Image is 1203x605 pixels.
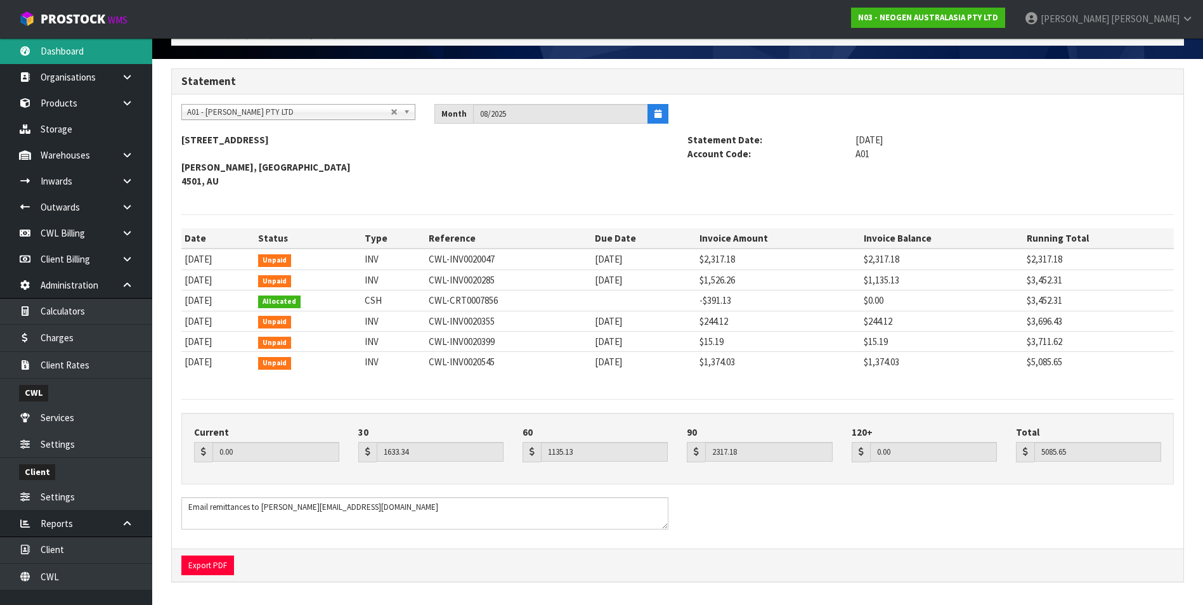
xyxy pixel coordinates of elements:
span: $1,374.03 [699,356,735,368]
strong: Month [441,108,467,119]
a: Main Reports [279,28,332,40]
td: [DATE] [592,249,696,270]
img: cube-alt.png [19,11,35,27]
strong: Statement Date: [678,133,847,146]
th: Reference [426,228,591,249]
span: Allocated [258,296,301,308]
span: Reports [235,28,268,40]
td: [DATE] [181,311,255,331]
span: Unpaid [258,337,291,349]
td: CWL-INV0020399 [426,332,591,352]
label: 120+ [852,426,873,439]
span: $15.19 [699,335,724,348]
td: CWL-INV0020355 [426,311,591,331]
span: [PERSON_NAME] [1111,13,1180,25]
span: $2,317.18 [699,253,735,265]
span: $5,085.65 [1027,356,1062,368]
td: CWL-INV0020545 [426,352,591,372]
span: CWL [19,385,48,401]
td: [DATE] [592,311,696,331]
td: INV [361,352,426,372]
span: Unpaid [258,254,291,267]
td: [DATE] [592,270,696,290]
span: $15.19 [864,335,888,348]
td: CSH [361,290,426,311]
small: WMS [108,14,127,26]
span: A01 [846,147,1183,160]
span: $2,317.18 [1027,253,1062,265]
th: Type [361,228,426,249]
th: Invoice Amount [696,228,861,249]
td: CWL-INV0020285 [426,270,591,290]
td: CWL-CRT0007856 [426,290,591,311]
label: Current [194,426,229,439]
span: -$391.13 [699,294,731,306]
span: $244.12 [699,315,728,327]
th: Date [181,228,255,249]
span: $0.00 [864,294,883,306]
strong: 4501, AU [181,175,219,187]
span: $244.12 [864,315,892,327]
td: INV [361,332,426,352]
span: $1,526.26 [699,274,735,286]
td: INV [361,311,426,331]
strong: N03 - NEOGEN AUSTRALASIA PTY LTD [858,12,998,23]
span: $1,374.03 [864,356,899,368]
strong: [PERSON_NAME], [GEOGRAPHIC_DATA] [181,161,351,173]
span: Unpaid [258,316,291,329]
span: $1,135.13 [864,274,899,286]
td: [DATE] [181,332,255,352]
h3: Statement [181,75,1174,88]
td: INV [361,270,426,290]
span: $2,317.18 [864,253,899,265]
span: [PERSON_NAME] [1041,13,1109,25]
span: Statements [343,28,391,40]
a: Dashboard [181,28,224,40]
th: Invoice Balance [861,228,1024,249]
a: N03 - NEOGEN AUSTRALASIA PTY LTD [851,8,1005,28]
span: Unpaid [258,357,291,370]
td: [DATE] [181,249,255,270]
span: Unpaid [258,275,291,288]
span: [DATE] [846,133,1183,146]
span: $3,452.31 [1027,294,1062,306]
td: [DATE] [181,290,255,311]
label: 30 [358,426,368,439]
th: Running Total [1024,228,1174,249]
span: $3,711.62 [1027,335,1062,348]
span: $3,452.31 [1027,274,1062,286]
td: [DATE] [592,332,696,352]
th: Status [255,228,361,249]
th: Due Date [592,228,696,249]
label: 60 [523,426,533,439]
span: Client [19,464,55,480]
td: CWL-INV0020047 [426,249,591,270]
td: [DATE] [181,352,255,372]
label: Total [1016,426,1039,439]
span: ProStock [41,11,105,27]
strong: [STREET_ADDRESS] [181,134,269,146]
td: [DATE] [181,270,255,290]
span: $3,696.43 [1027,315,1062,327]
label: 90 [687,426,697,439]
td: [DATE] [592,352,696,372]
td: INV [361,249,426,270]
strong: Account Code: [678,147,847,160]
button: Export PDF [181,556,234,576]
span: A01 - [PERSON_NAME] PTY LTD [187,105,391,120]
